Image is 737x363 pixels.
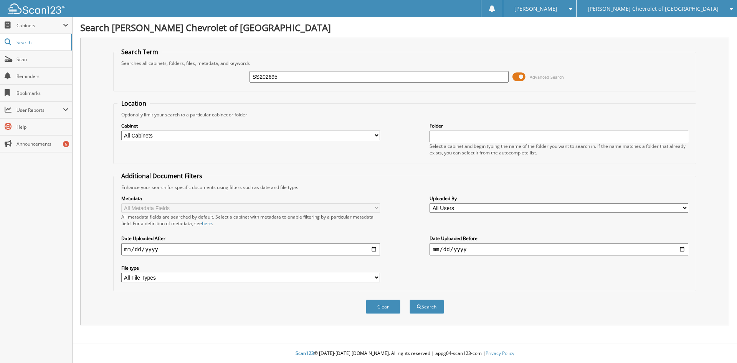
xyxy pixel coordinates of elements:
[366,300,400,314] button: Clear
[17,73,68,80] span: Reminders
[430,143,688,156] div: Select a cabinet and begin typing the name of the folder you want to search in. If the name match...
[117,60,692,66] div: Searches all cabinets, folders, files, metadata, and keywords
[63,141,69,147] div: 6
[121,243,380,255] input: start
[80,21,729,34] h1: Search [PERSON_NAME] Chevrolet of [GEOGRAPHIC_DATA]
[121,123,380,129] label: Cabinet
[121,195,380,202] label: Metadata
[121,235,380,242] label: Date Uploaded After
[430,235,688,242] label: Date Uploaded Before
[121,214,380,227] div: All metadata fields are searched by default. Select a cabinet with metadata to enable filtering b...
[121,265,380,271] label: File type
[17,107,63,113] span: User Reports
[699,326,737,363] iframe: Chat Widget
[530,74,564,80] span: Advanced Search
[117,172,206,180] legend: Additional Document Filters
[17,56,68,63] span: Scan
[17,22,63,29] span: Cabinets
[202,220,212,227] a: here
[486,350,514,356] a: Privacy Policy
[117,99,150,108] legend: Location
[17,124,68,130] span: Help
[117,111,692,118] div: Optionally limit your search to a particular cabinet or folder
[73,344,737,363] div: © [DATE]-[DATE] [DOMAIN_NAME]. All rights reserved | appg04-scan123-com |
[17,39,67,46] span: Search
[117,48,162,56] legend: Search Term
[8,3,65,14] img: scan123-logo-white.svg
[588,7,719,11] span: [PERSON_NAME] Chevrolet of [GEOGRAPHIC_DATA]
[117,184,692,191] div: Enhance your search for specific documents using filters such as date and file type.
[296,350,314,356] span: Scan123
[17,90,68,96] span: Bookmarks
[410,300,444,314] button: Search
[430,123,688,129] label: Folder
[430,243,688,255] input: end
[430,195,688,202] label: Uploaded By
[514,7,557,11] span: [PERSON_NAME]
[17,141,68,147] span: Announcements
